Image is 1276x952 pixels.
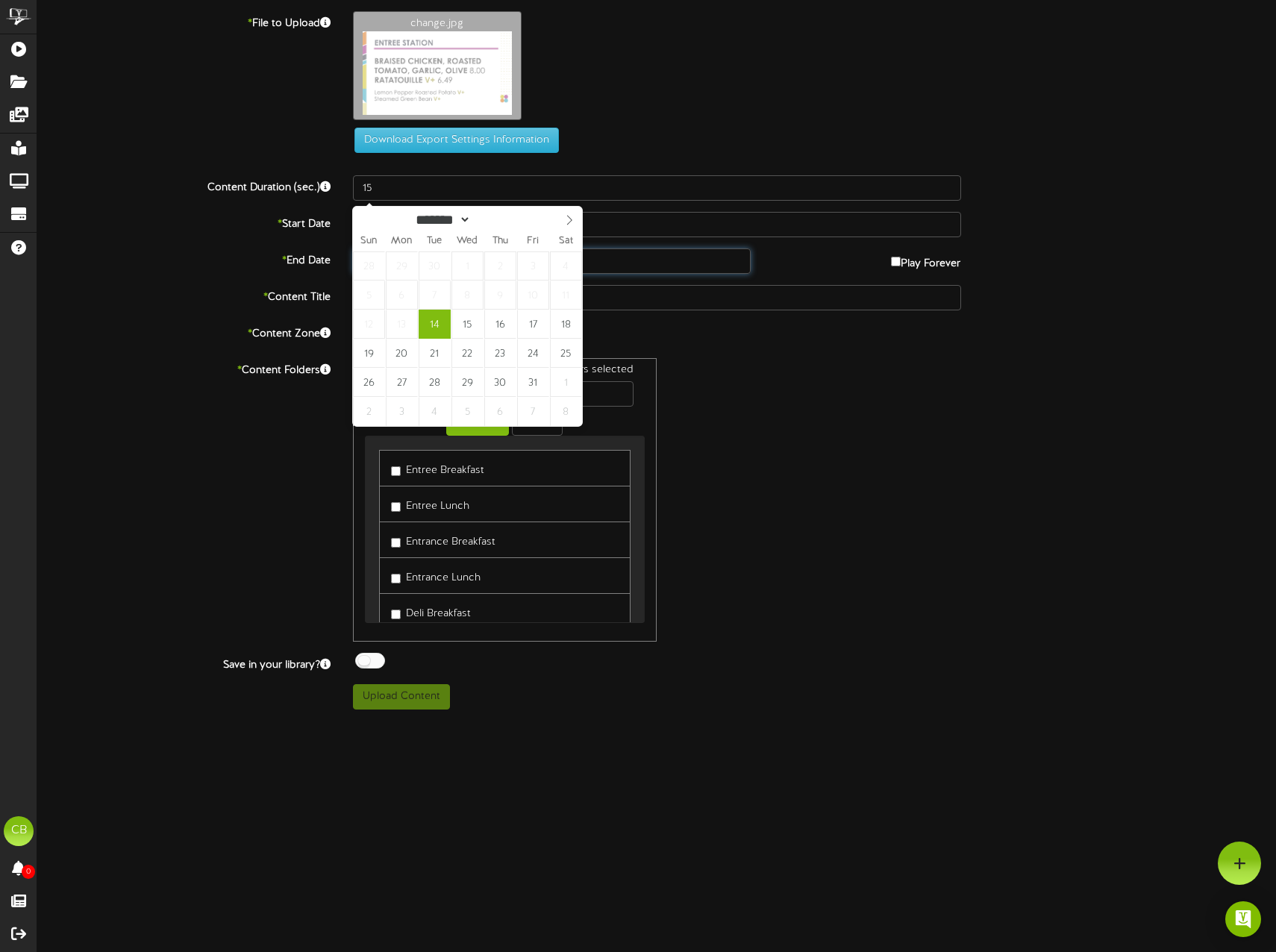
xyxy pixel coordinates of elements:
span: October 26, 2025 [353,368,385,397]
span: October 25, 2025 [550,339,582,368]
span: October 13, 2025 [386,310,418,339]
label: Content Folders [26,358,342,378]
label: Entrance Breakfast [391,530,495,550]
span: October 31, 2025 [517,368,549,397]
span: October 27, 2025 [386,368,418,397]
span: October 17, 2025 [517,310,549,339]
span: Mon [385,237,418,246]
span: October 10, 2025 [517,281,549,310]
span: September 30, 2025 [419,251,451,281]
span: 0 [22,865,35,879]
span: October 8, 2025 [451,281,484,310]
input: Year [471,212,525,228]
input: Entree Lunch [391,502,401,512]
div: Open Intercom Messenger [1225,901,1261,937]
span: Tue [418,237,451,246]
span: Sun [353,237,386,246]
span: October 15, 2025 [451,310,484,339]
span: October 7, 2025 [419,281,451,310]
span: September 28, 2025 [353,251,385,281]
span: October 4, 2025 [550,251,582,281]
label: Content Title [26,285,342,305]
span: November 1, 2025 [550,368,582,397]
label: Entrance Lunch [391,566,481,586]
span: November 5, 2025 [451,397,484,426]
label: Entree Lunch [391,494,469,514]
div: CB [4,816,34,846]
span: November 2, 2025 [353,397,385,426]
input: Entree Breakfast [391,466,401,476]
span: October 23, 2025 [484,339,516,368]
label: End Date [26,248,342,269]
span: October 22, 2025 [451,339,484,368]
span: October 20, 2025 [386,339,418,368]
span: October 16, 2025 [484,310,516,339]
span: October 5, 2025 [353,281,385,310]
input: Entrance Lunch [391,574,401,583]
span: October 1, 2025 [451,251,484,281]
input: Deli Breakfast [391,610,401,619]
span: October 2, 2025 [484,251,516,281]
span: Fri [516,237,549,246]
span: November 8, 2025 [550,397,582,426]
span: October 19, 2025 [353,339,385,368]
span: November 3, 2025 [386,397,418,426]
span: Wed [451,237,484,246]
span: October 28, 2025 [419,368,451,397]
span: October 11, 2025 [550,281,582,310]
label: Save in your library? [26,653,342,673]
button: Download Export Settings Information [354,128,559,153]
span: October 6, 2025 [386,281,418,310]
label: Play Forever [891,248,960,272]
label: Deli Breakfast [391,601,471,621]
span: October 29, 2025 [451,368,484,397]
span: Thu [484,237,516,246]
a: Download Export Settings Information [347,135,559,146]
span: Sat [549,237,582,246]
span: October 3, 2025 [517,251,549,281]
span: November 7, 2025 [517,397,549,426]
span: November 6, 2025 [484,397,516,426]
label: Entree Breakfast [391,458,484,478]
label: File to Upload [26,11,342,31]
span: October 30, 2025 [484,368,516,397]
span: October 14, 2025 [419,310,451,339]
input: Entrance Breakfast [391,538,401,548]
input: Title of this Content [353,285,961,310]
span: October 12, 2025 [353,310,385,339]
span: September 29, 2025 [386,251,418,281]
span: October 18, 2025 [550,310,582,339]
label: Content Duration (sec.) [26,175,342,195]
label: Start Date [26,212,342,232]
span: November 4, 2025 [419,397,451,426]
button: Upload Content [353,684,450,710]
span: October 24, 2025 [517,339,549,368]
input: Play Forever [891,257,901,266]
span: October 21, 2025 [419,339,451,368]
label: Content Zone [26,322,342,342]
span: October 9, 2025 [484,281,516,310]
